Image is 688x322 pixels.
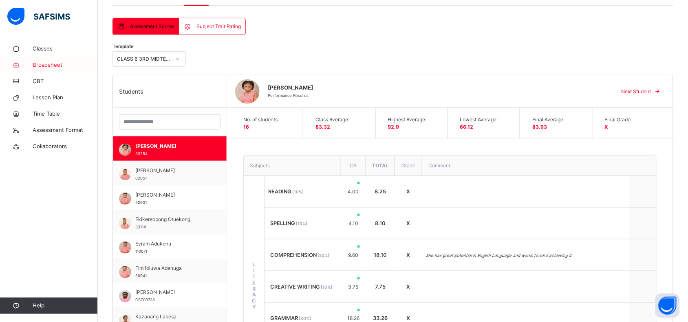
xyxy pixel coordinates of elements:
i: She has great potential in English Language and works toward achieving it. [426,253,573,258]
span: X [407,188,410,195]
span: Students [119,87,143,96]
div: 4.10 [345,212,362,235]
span: X [407,220,410,226]
th: Comment [422,156,629,176]
span: [PERSON_NAME] [135,167,208,174]
img: 50901.png [119,193,131,205]
span: Lesson Plan [33,94,98,102]
span: CREATIVE WRITING [271,284,333,290]
span: Assessment Scores [130,23,174,30]
span: READING [269,188,304,195]
span: 82051 [135,176,147,180]
img: 50941.png [119,266,131,278]
span: [PERSON_NAME] [135,289,208,296]
span: Class Average: [315,116,367,123]
span: GRAMMAR [271,315,311,322]
span: Highest Average: [388,116,439,123]
div: CLASS 6 3RD MIDTERM([DATE]-[DATE]) [117,55,171,63]
span: No. of students: [243,116,295,123]
span: Template [112,43,134,50]
span: CBT [33,77,98,85]
span: [ 10 %] [320,285,333,289]
span: 110071 [135,249,147,254]
span: 7.75 [375,284,386,290]
span: [ 40 %] [298,316,311,321]
span: X [407,315,410,322]
span: Fimifoluwa Adenuga [135,265,208,272]
span: [ 10 %] [292,189,304,194]
th: CA [341,156,366,176]
span: Total [372,162,388,169]
div: 4.00 [345,180,362,203]
span: 33.26 [373,315,388,322]
span: X [407,284,410,290]
span: Collaborators [33,142,98,151]
span: 8.25 [375,188,386,195]
span: Performance Records [268,93,309,98]
span: [PERSON_NAME] [135,191,208,199]
span: CST08738 [135,298,155,302]
span: Kazanang Labesa [135,313,208,321]
span: COMPREHENSION [271,252,330,258]
th: Subjects [244,156,341,176]
span: 83.32 [315,124,330,130]
span: [PERSON_NAME] [268,84,607,92]
span: 66.12 [460,124,474,130]
img: 33254.png [119,144,131,156]
span: 50941 [135,274,147,278]
span: [PERSON_NAME] [135,142,208,150]
span: Help [33,302,97,310]
img: 82051.png [119,168,131,180]
span: Assessment Format [33,126,98,134]
span: [ 20 %] [317,253,330,258]
span: Next Student [622,88,651,95]
span: Classes [33,45,98,53]
span: Broadsheet [33,61,98,69]
span: LITERACY [250,261,258,310]
span: X [605,124,609,130]
span: SPELLING [271,220,308,226]
span: Lowest Average: [460,116,512,123]
span: Final Grade: [605,116,657,123]
span: Final Average: [532,116,584,123]
span: 50901 [135,200,147,205]
span: 18.10 [374,252,387,258]
img: 33114.png [119,217,131,229]
span: [ 10 %] [295,221,308,226]
div: 9.60 [345,243,362,267]
span: 92.9 [388,124,399,130]
span: 33114 [135,225,146,229]
img: CST08738.png [119,290,131,302]
span: 83.93 [532,124,547,130]
span: Time Table [33,110,98,118]
span: 33254 [135,151,148,156]
th: Grade [395,156,422,176]
span: Eyram Adukonu [135,240,208,248]
img: 110071.png [119,241,131,254]
span: 8.10 [375,220,386,226]
div: 3.75 [345,275,362,298]
button: Open asap [655,294,680,318]
span: Ekikereobong Otuekong [135,216,208,223]
img: safsims [7,8,70,25]
span: Subject Trait Rating [196,23,241,30]
span: X [407,252,410,258]
span: 16 [243,124,249,130]
img: 33254.png [235,79,260,104]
